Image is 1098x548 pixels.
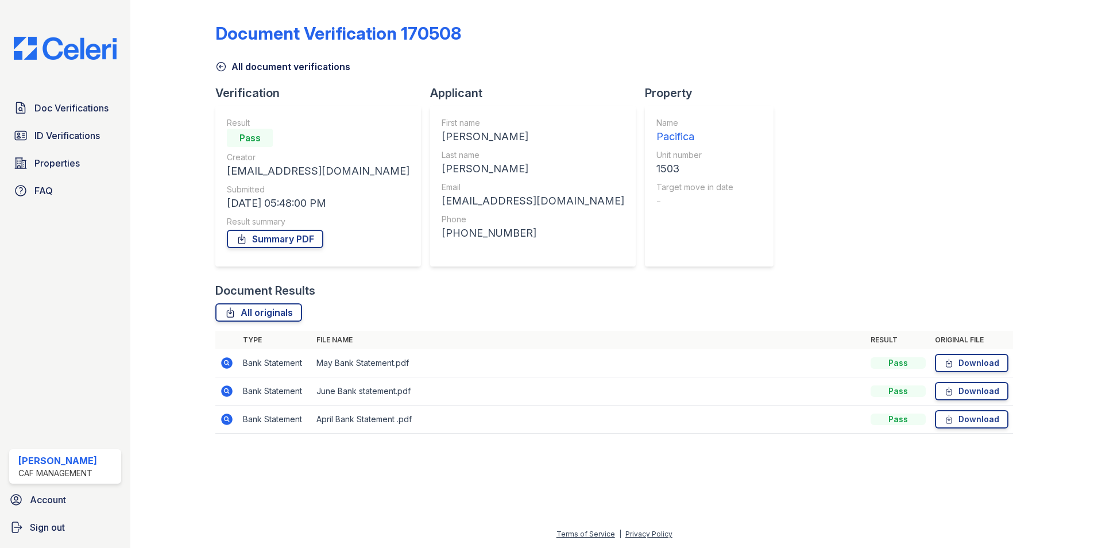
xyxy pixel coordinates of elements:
div: Pass [871,385,926,397]
span: ID Verifications [34,129,100,142]
img: CE_Logo_Blue-a8612792a0a2168367f1c8372b55b34899dd931a85d93a1a3d3e32e68fde9ad4.png [5,37,126,60]
div: Last name [442,149,624,161]
div: [PHONE_NUMBER] [442,225,624,241]
td: April Bank Statement .pdf [312,406,866,434]
span: Account [30,493,66,507]
div: Pacifica [656,129,733,145]
div: Email [442,182,624,193]
a: Download [935,382,1008,400]
td: Bank Statement [238,377,312,406]
a: Summary PDF [227,230,323,248]
span: FAQ [34,184,53,198]
span: Sign out [30,520,65,534]
div: Creator [227,152,409,163]
div: Pass [871,357,926,369]
div: Property [645,85,783,101]
div: Name [656,117,733,129]
td: Bank Statement [238,349,312,377]
div: CAF Management [18,468,97,479]
td: May Bank Statement.pdf [312,349,866,377]
div: - [656,193,733,209]
a: ID Verifications [9,124,121,147]
th: Result [866,331,930,349]
div: Document Results [215,283,315,299]
div: Result [227,117,409,129]
a: Terms of Service [556,530,615,538]
div: [EMAIL_ADDRESS][DOMAIN_NAME] [442,193,624,209]
div: | [619,530,621,538]
a: Sign out [5,516,126,539]
span: Doc Verifications [34,101,109,115]
a: Download [935,354,1008,372]
a: Properties [9,152,121,175]
div: [EMAIL_ADDRESS][DOMAIN_NAME] [227,163,409,179]
th: File name [312,331,866,349]
td: Bank Statement [238,406,312,434]
div: Document Verification 170508 [215,23,461,44]
div: Pass [871,414,926,425]
span: Properties [34,156,80,170]
td: June Bank statement.pdf [312,377,866,406]
a: Account [5,488,126,511]
a: All document verifications [215,60,350,74]
div: [PERSON_NAME] [18,454,97,468]
a: All originals [215,303,302,322]
th: Type [238,331,312,349]
div: Applicant [430,85,645,101]
div: Verification [215,85,430,101]
a: Doc Verifications [9,97,121,119]
div: Result summary [227,216,409,227]
div: Phone [442,214,624,225]
div: [DATE] 05:48:00 PM [227,195,409,211]
th: Original file [930,331,1013,349]
a: Privacy Policy [625,530,672,538]
div: First name [442,117,624,129]
div: Pass [227,129,273,147]
div: [PERSON_NAME] [442,161,624,177]
a: Name Pacifica [656,117,733,145]
div: Submitted [227,184,409,195]
div: Unit number [656,149,733,161]
a: FAQ [9,179,121,202]
a: Download [935,410,1008,429]
div: [PERSON_NAME] [442,129,624,145]
div: 1503 [656,161,733,177]
div: Target move in date [656,182,733,193]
